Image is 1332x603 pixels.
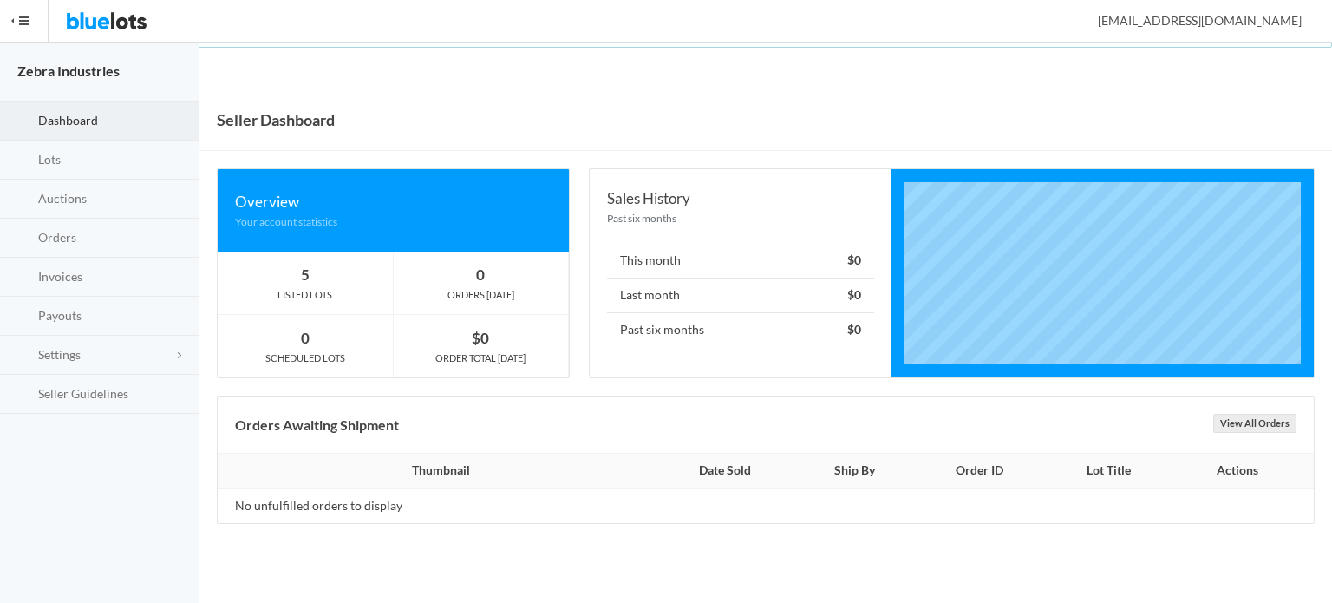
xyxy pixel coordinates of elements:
strong: 5 [301,265,310,284]
strong: $0 [472,329,489,347]
div: Your account statistics [235,213,552,230]
th: Actions [1172,454,1314,488]
th: Date Sold [654,454,796,488]
strong: Zebra Industries [17,62,120,79]
div: ORDER TOTAL [DATE] [394,351,569,366]
span: Seller Guidelines [38,386,128,401]
th: Ship By [796,454,914,488]
div: SCHEDULED LOTS [218,351,393,366]
span: Dashboard [38,113,98,128]
strong: $0 [847,322,861,337]
strong: 0 [301,329,310,347]
div: Past six months [607,210,874,226]
span: Payouts [38,308,82,323]
th: Order ID [913,454,1046,488]
li: Past six months [607,312,874,347]
th: Thumbnail [218,454,654,488]
th: Lot Title [1047,454,1172,488]
strong: $0 [847,252,861,267]
a: View All Orders [1213,414,1296,433]
div: Overview [235,190,552,213]
div: ORDERS [DATE] [394,287,569,303]
b: Orders Awaiting Shipment [235,416,399,433]
strong: $0 [847,287,861,302]
span: [EMAIL_ADDRESS][DOMAIN_NAME] [1079,13,1302,28]
td: No unfulfilled orders to display [218,488,654,523]
span: Lots [38,152,61,167]
div: Sales History [607,187,874,210]
span: Settings [38,347,81,362]
span: Orders [38,230,76,245]
li: Last month [607,278,874,313]
strong: 0 [476,265,485,284]
h1: Seller Dashboard [217,107,335,133]
span: Auctions [38,191,87,206]
div: LISTED LOTS [218,287,393,303]
li: This month [607,244,874,279]
span: Invoices [38,269,82,284]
